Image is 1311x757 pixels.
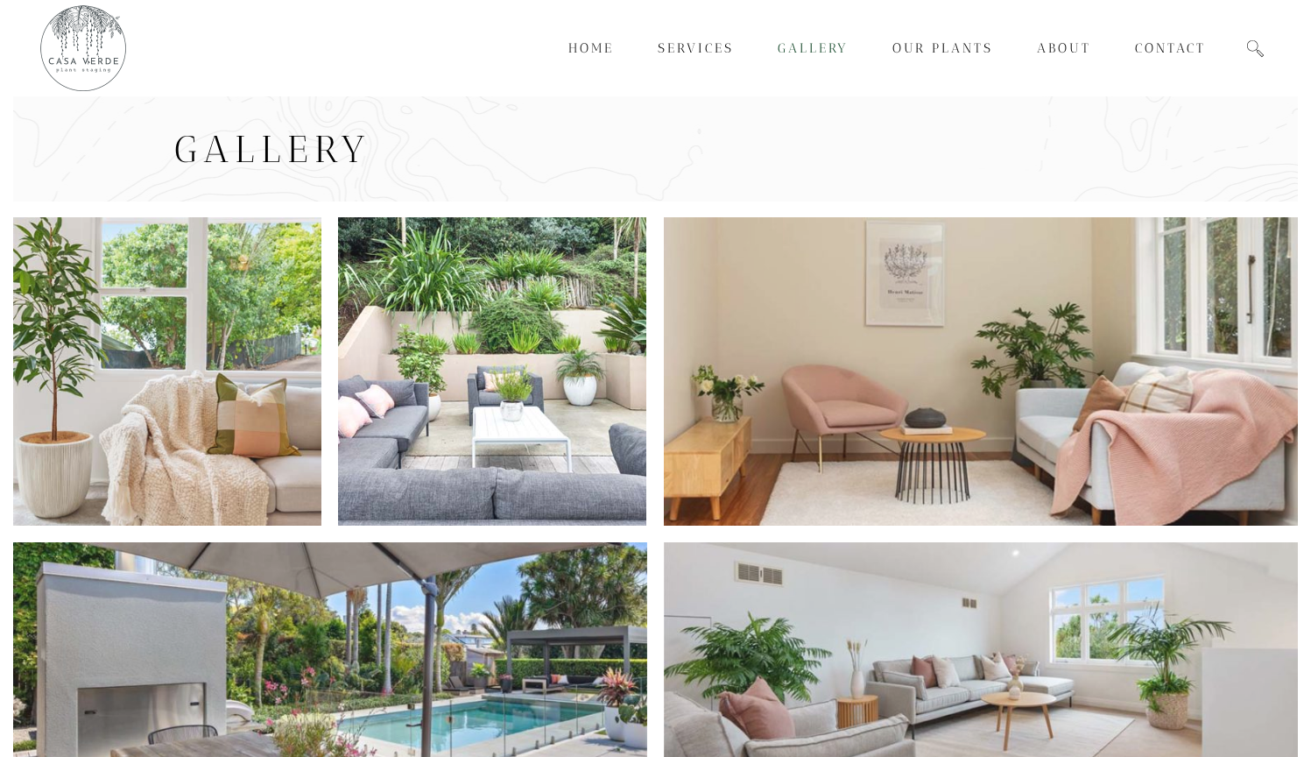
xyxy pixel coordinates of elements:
span: Our Plants [892,40,993,56]
span: Contact [1135,40,1206,56]
span: Home [568,40,614,56]
span: Gallery [778,40,849,56]
span: Gallery [174,127,372,172]
span: Services [658,40,734,56]
span: About [1037,40,1091,56]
